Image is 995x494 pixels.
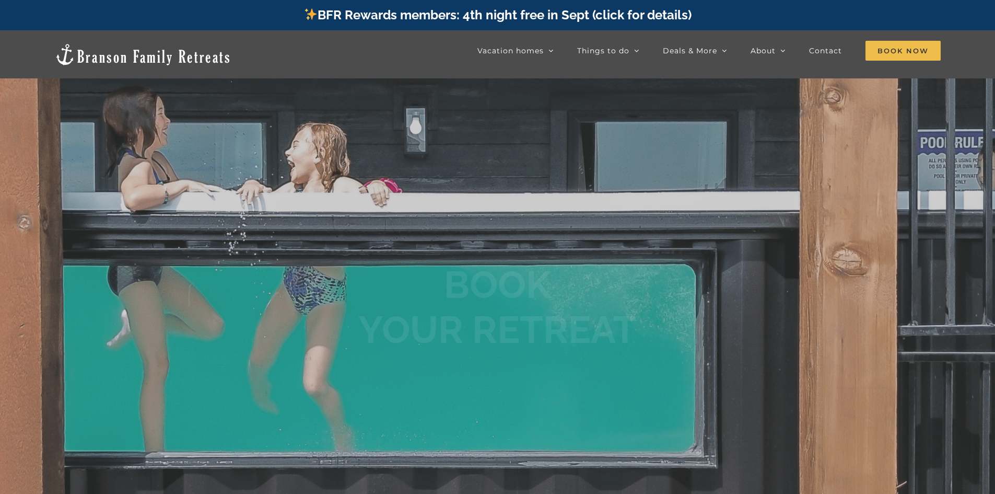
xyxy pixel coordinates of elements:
b: BOOK YOUR RETREAT [358,262,637,352]
a: Book Now [865,40,941,61]
a: Vacation homes [477,40,554,61]
a: About [751,40,786,61]
span: About [751,47,776,54]
a: Contact [809,40,842,61]
a: Deals & More [663,40,727,61]
span: Vacation homes [477,47,544,54]
span: Contact [809,47,842,54]
img: ✨ [305,8,317,20]
span: Deals & More [663,47,717,54]
a: Things to do [577,40,639,61]
img: Branson Family Retreats Logo [54,43,231,66]
span: Book Now [865,41,941,61]
nav: Main Menu [477,40,941,61]
a: BFR Rewards members: 4th night free in Sept (click for details) [303,7,692,22]
span: Things to do [577,47,629,54]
